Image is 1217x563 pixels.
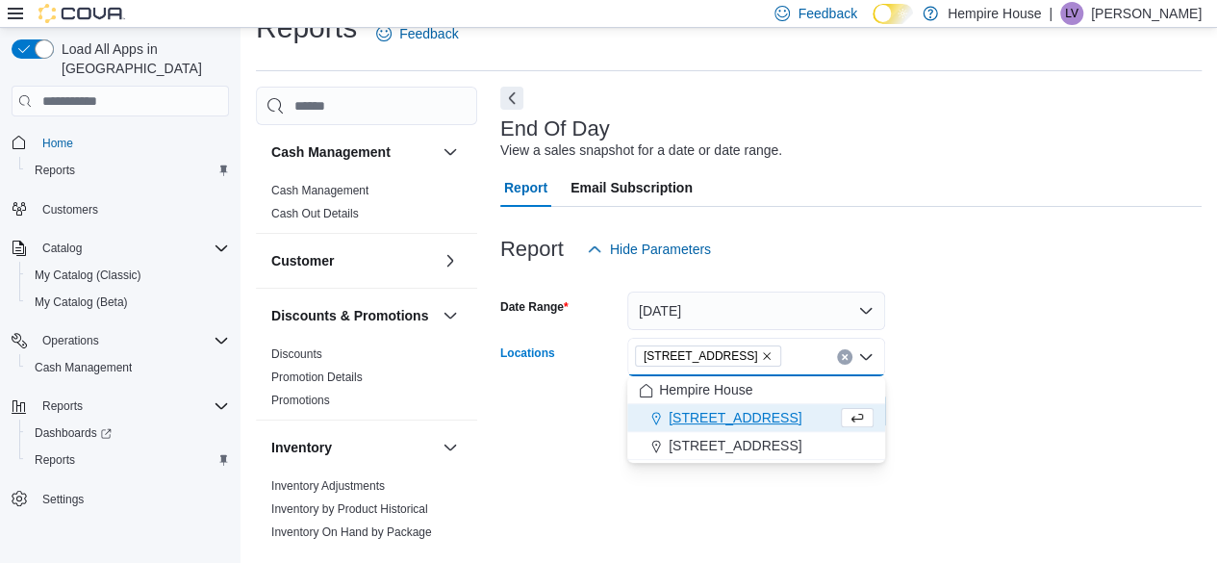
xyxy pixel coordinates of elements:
[271,142,391,162] h3: Cash Management
[271,347,322,361] a: Discounts
[761,350,773,362] button: Remove 18 Mill Street West from selection in this group
[271,184,368,197] a: Cash Management
[873,4,913,24] input: Dark Mode
[439,304,462,327] button: Discounts & Promotions
[19,354,237,381] button: Cash Management
[27,422,229,445] span: Dashboards
[1060,2,1083,25] div: Lukas Vanwart
[644,346,758,366] span: [STREET_ADDRESS]
[271,479,385,493] a: Inventory Adjustments
[27,159,229,182] span: Reports
[35,132,81,155] a: Home
[271,394,330,407] a: Promotions
[271,371,363,384] a: Promotion Details
[12,120,229,563] nav: Complex example
[669,436,801,455] span: [STREET_ADDRESS]
[27,291,229,314] span: My Catalog (Beta)
[610,240,711,259] span: Hide Parameters
[271,502,428,516] a: Inventory by Product Historical
[271,438,435,457] button: Inventory
[19,447,237,473] button: Reports
[4,393,237,420] button: Reports
[4,235,237,262] button: Catalog
[35,237,229,260] span: Catalog
[798,4,856,23] span: Feedback
[439,249,462,272] button: Customer
[500,345,555,361] label: Locations
[271,206,359,221] span: Cash Out Details
[27,356,139,379] a: Cash Management
[27,159,83,182] a: Reports
[27,422,119,445] a: Dashboards
[256,343,477,420] div: Discounts & Promotions
[4,195,237,223] button: Customers
[42,241,82,256] span: Catalog
[271,438,332,457] h3: Inventory
[627,376,885,404] button: Hempire House
[635,345,782,367] span: 18 Mill Street West
[42,492,84,507] span: Settings
[4,327,237,354] button: Operations
[627,432,885,460] button: [STREET_ADDRESS]
[368,14,466,53] a: Feedback
[27,448,83,472] a: Reports
[27,264,229,287] span: My Catalog (Classic)
[570,168,693,207] span: Email Subscription
[271,251,334,270] h3: Customer
[35,197,229,221] span: Customers
[42,398,83,414] span: Reports
[271,393,330,408] span: Promotions
[500,141,782,161] div: View a sales snapshot for a date or date range.
[439,141,462,164] button: Cash Management
[948,2,1041,25] p: Hempire House
[38,4,125,23] img: Cova
[35,198,106,221] a: Customers
[271,306,435,325] button: Discounts & Promotions
[627,376,885,460] div: Choose from the following options
[669,408,801,427] span: [STREET_ADDRESS]
[42,202,98,218] span: Customers
[271,207,359,220] a: Cash Out Details
[35,360,132,375] span: Cash Management
[504,168,547,207] span: Report
[500,299,569,315] label: Date Range
[35,395,90,418] button: Reports
[271,346,322,362] span: Discounts
[35,425,112,441] span: Dashboards
[35,237,89,260] button: Catalog
[271,525,432,539] a: Inventory On Hand by Package
[19,289,237,316] button: My Catalog (Beta)
[27,356,229,379] span: Cash Management
[271,501,428,517] span: Inventory by Product Historical
[35,163,75,178] span: Reports
[659,380,752,399] span: Hempire House
[35,294,128,310] span: My Catalog (Beta)
[19,420,237,447] a: Dashboards
[271,251,435,270] button: Customer
[42,333,99,348] span: Operations
[35,329,107,352] button: Operations
[4,128,237,156] button: Home
[271,525,432,540] span: Inventory On Hand by Package
[256,179,477,233] div: Cash Management
[627,404,885,432] button: [STREET_ADDRESS]
[35,487,229,511] span: Settings
[54,39,229,78] span: Load All Apps in [GEOGRAPHIC_DATA]
[837,349,852,365] button: Clear input
[500,238,564,261] h3: Report
[1049,2,1052,25] p: |
[35,395,229,418] span: Reports
[500,87,523,110] button: Next
[271,370,363,385] span: Promotion Details
[1065,2,1078,25] span: LV
[35,130,229,154] span: Home
[27,448,229,472] span: Reports
[35,488,91,511] a: Settings
[579,230,719,269] button: Hide Parameters
[35,329,229,352] span: Operations
[35,268,141,283] span: My Catalog (Classic)
[271,306,428,325] h3: Discounts & Promotions
[399,24,458,43] span: Feedback
[27,264,149,287] a: My Catalog (Classic)
[35,452,75,468] span: Reports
